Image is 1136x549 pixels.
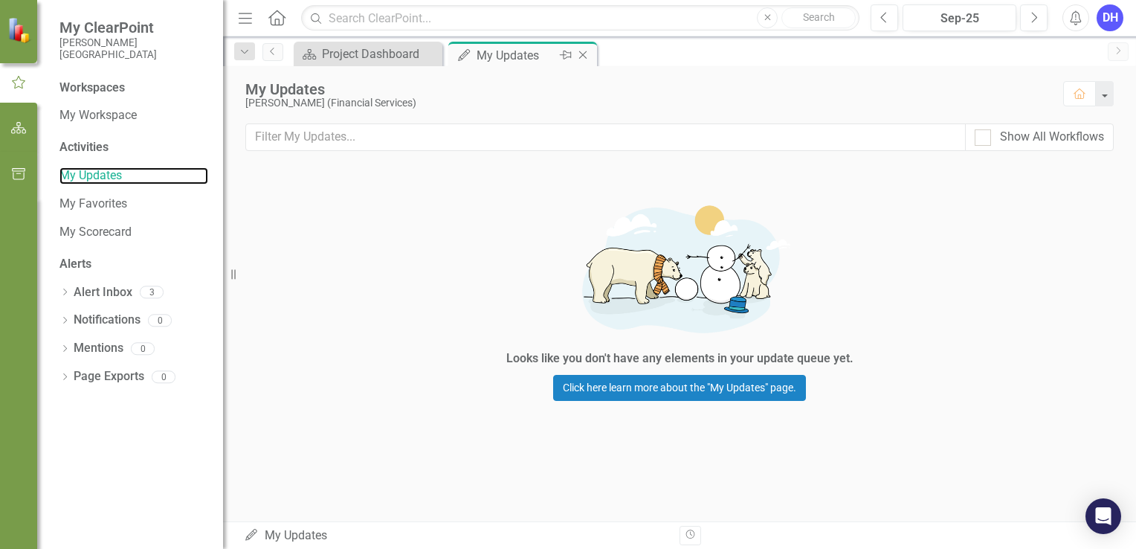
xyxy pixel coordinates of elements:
small: [PERSON_NAME][GEOGRAPHIC_DATA] [59,36,208,61]
div: Project Dashboard [322,45,439,63]
div: Looks like you don't have any elements in your update queue yet. [506,350,853,367]
button: Search [781,7,856,28]
div: Workspaces [59,80,125,97]
input: Search ClearPoint... [301,5,859,31]
a: Alert Inbox [74,284,132,301]
a: Notifications [74,312,141,329]
button: Sep-25 [903,4,1016,31]
img: ClearPoint Strategy [7,16,33,42]
div: My Updates [245,81,1048,97]
a: Mentions [74,340,123,357]
div: 0 [148,314,172,327]
div: [PERSON_NAME] (Financial Services) [245,97,1048,109]
span: My ClearPoint [59,19,208,36]
button: DH [1097,4,1123,31]
div: Sep-25 [908,10,1011,28]
div: Open Intercom Messenger [1085,498,1121,534]
input: Filter My Updates... [245,123,966,151]
a: Project Dashboard [297,45,439,63]
div: My Updates [244,527,668,545]
div: Alerts [59,256,208,273]
span: Search [803,11,835,23]
div: 0 [152,370,175,383]
img: Getting started [456,190,903,347]
div: Show All Workflows [1000,129,1104,146]
a: My Scorecard [59,224,208,241]
div: My Updates [477,46,556,65]
a: Page Exports [74,368,144,385]
div: 3 [140,286,164,299]
a: My Workspace [59,107,208,124]
a: My Updates [59,167,208,184]
a: My Favorites [59,196,208,213]
div: 0 [131,342,155,355]
div: Activities [59,139,208,156]
a: Click here learn more about the "My Updates" page. [553,375,806,401]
